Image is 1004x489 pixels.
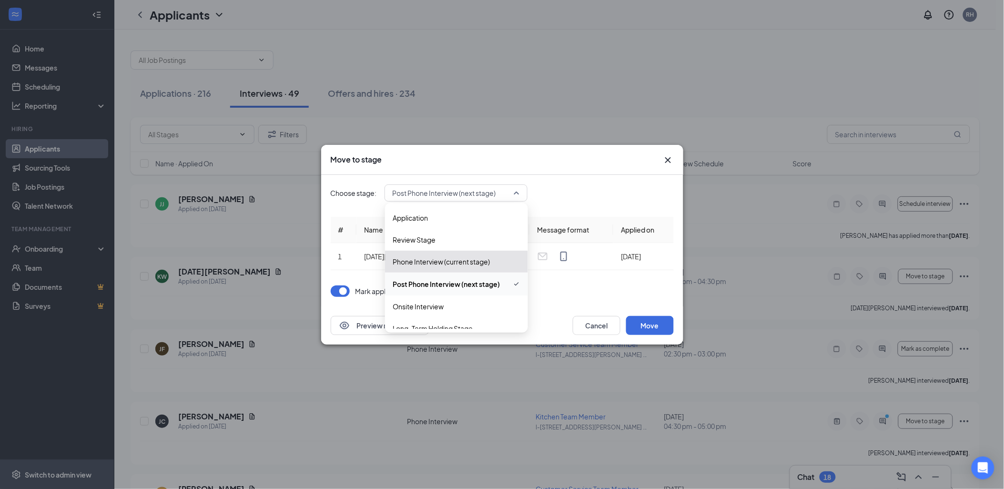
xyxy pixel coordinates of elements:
button: Move [626,316,674,335]
span: Onsite Interview [393,301,444,312]
span: Phone Interview (current stage) [393,256,490,267]
span: 1 [338,252,342,261]
span: Long-Term Holding Stage [393,323,473,334]
th: # [331,217,357,243]
button: EyePreview notification [331,316,429,335]
th: Message format [529,217,613,243]
span: Choose stage: [331,188,377,198]
p: Mark applicant(s) as Completed for Phone Interview [355,286,516,296]
span: Review Stage [393,234,436,245]
span: Post Phone Interview (next stage) [393,279,500,289]
svg: Cross [662,154,674,166]
h3: Move to stage [331,154,382,165]
svg: MobileSms [558,251,569,262]
button: Cancel [573,316,620,335]
span: Application [393,213,428,223]
svg: Email [537,251,548,262]
svg: Checkmark [513,278,520,290]
td: [DATE][PERSON_NAME] [356,243,467,270]
span: Post Phone Interview (next stage) [393,186,496,200]
th: Name [356,217,467,243]
div: Open Intercom Messenger [972,457,994,479]
td: [DATE] [613,243,673,270]
svg: Eye [339,320,350,331]
th: Applied on [613,217,673,243]
button: Close [662,154,674,166]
